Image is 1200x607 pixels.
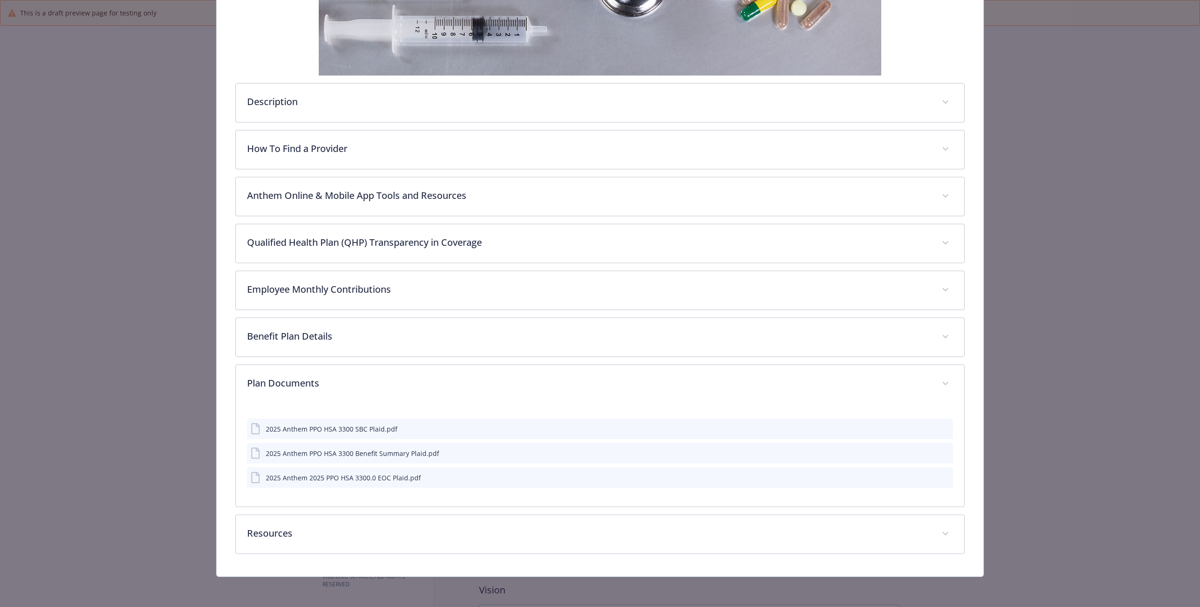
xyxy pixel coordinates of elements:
[247,282,930,296] p: Employee Monthly Contributions
[941,424,949,434] button: preview file
[236,177,964,216] div: Anthem Online & Mobile App Tools and Resources
[247,376,930,390] p: Plan Documents
[926,424,933,434] button: download file
[266,448,439,458] div: 2025 Anthem PPO HSA 3300 Benefit Summary Plaid.pdf
[247,329,930,343] p: Benefit Plan Details
[236,403,964,507] div: Plan Documents
[247,235,930,250] p: Qualified Health Plan (QHP) Transparency in Coverage
[926,473,933,483] button: download file
[236,271,964,310] div: Employee Monthly Contributions
[941,448,949,458] button: preview file
[266,424,397,434] div: 2025 Anthem PPO HSA 3300 SBC Plaid.pdf
[266,473,421,483] div: 2025 Anthem 2025 PPO HSA 3300.0 EOC Plaid.pdf
[236,83,964,122] div: Description
[236,130,964,169] div: How To Find a Provider
[236,515,964,554] div: Resources
[926,448,933,458] button: download file
[247,189,930,203] p: Anthem Online & Mobile App Tools and Resources
[236,365,964,403] div: Plan Documents
[941,473,949,483] button: preview file
[236,318,964,357] div: Benefit Plan Details
[236,224,964,263] div: Qualified Health Plan (QHP) Transparency in Coverage
[247,142,930,156] p: How To Find a Provider
[247,526,930,540] p: Resources
[247,95,930,109] p: Description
